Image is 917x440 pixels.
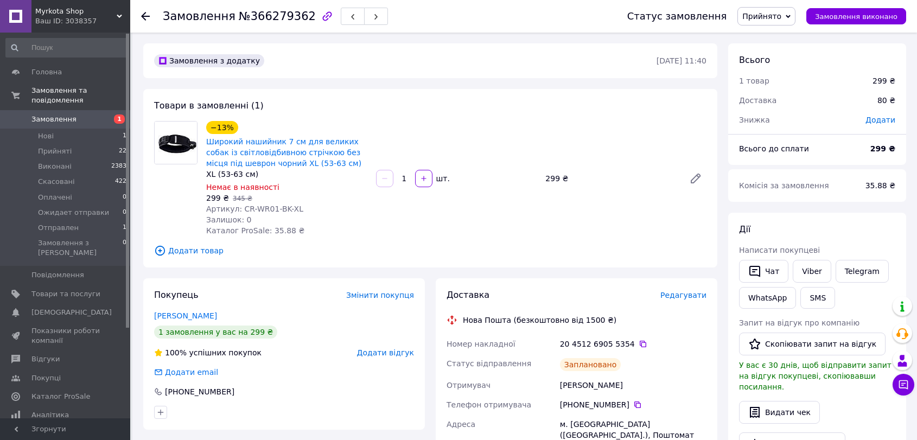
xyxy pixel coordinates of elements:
[206,169,367,180] div: XL (53-63 см)
[154,311,217,320] a: [PERSON_NAME]
[31,67,62,77] span: Головна
[560,358,621,371] div: Заплановано
[38,223,79,233] span: Отправлен
[31,410,69,420] span: Аналітика
[38,131,54,141] span: Нові
[560,339,706,349] div: 20 4512 6905 5354
[164,367,219,378] div: Додати email
[447,381,491,390] span: Отримувач
[31,114,77,124] span: Замовлення
[558,375,709,395] div: [PERSON_NAME]
[206,194,229,202] span: 299 ₴
[739,96,776,105] span: Доставка
[739,333,886,355] button: Скопіювати запит на відгук
[123,223,126,233] span: 1
[239,10,316,23] span: №366279362
[739,181,829,190] span: Комісія за замовлення
[739,144,809,153] span: Всього до сплати
[865,181,895,190] span: 35.88 ₴
[739,401,820,424] button: Видати чек
[447,400,531,409] span: Телефон отримувача
[31,289,100,299] span: Товари та послуги
[793,260,831,283] a: Viber
[31,373,61,383] span: Покупці
[836,260,889,283] a: Telegram
[206,183,279,192] span: Немає в наявності
[627,11,727,22] div: Статус замовлення
[871,88,902,112] div: 80 ₴
[739,318,859,327] span: Запит на відгук про компанію
[31,270,84,280] span: Повідомлення
[541,171,680,186] div: 299 ₴
[154,290,199,300] span: Покупець
[447,359,531,368] span: Статус відправлення
[206,215,252,224] span: Залишок: 0
[447,290,489,300] span: Доставка
[163,10,235,23] span: Замовлення
[123,208,126,218] span: 0
[154,100,264,111] span: Товари в замовленні (1)
[164,386,235,397] div: [PHONE_NUMBER]
[31,326,100,346] span: Показники роботи компанії
[119,146,126,156] span: 22
[447,340,515,348] span: Номер накладної
[31,392,90,401] span: Каталог ProSale
[739,260,788,283] button: Чат
[660,291,706,299] span: Редагувати
[154,54,264,67] div: Замовлення з додатку
[739,116,770,124] span: Знижка
[657,56,706,65] time: [DATE] 11:40
[123,193,126,202] span: 0
[739,76,769,85] span: 1 товар
[206,137,361,168] a: Широкий нашийник 7 см для великих собак із світловідбивною стрічкою без місця під шеврон чорний X...
[38,193,72,202] span: Оплачені
[123,238,126,258] span: 0
[141,11,150,22] div: Повернутися назад
[154,347,262,358] div: успішних покупок
[460,315,619,326] div: Нова Пошта (безкоштовно від 1500 ₴)
[206,226,304,235] span: Каталог ProSale: 35.88 ₴
[206,121,238,134] div: −13%
[31,308,112,317] span: [DEMOGRAPHIC_DATA]
[206,205,303,213] span: Артикул: CR-WR01-BK-XL
[35,7,117,16] span: Myrkota Shop
[739,55,770,65] span: Всього
[739,361,891,391] span: У вас є 30 днів, щоб відправити запит на відгук покупцеві, скопіювавши посилання.
[873,75,895,86] div: 299 ₴
[739,246,820,254] span: Написати покупцеві
[865,116,895,124] span: Додати
[800,287,835,309] button: SMS
[870,144,895,153] b: 299 ₴
[5,38,128,58] input: Пошук
[155,122,197,164] img: Широкий нашийник 7 см для великих собак із світловідбивною стрічкою без місця під шеврон чорний X...
[154,245,706,257] span: Додати товар
[31,86,130,105] span: Замовлення та повідомлення
[153,367,219,378] div: Додати email
[357,348,414,357] span: Додати відгук
[893,374,914,396] button: Чат з покупцем
[346,291,414,299] span: Змінити покупця
[233,195,252,202] span: 345 ₴
[31,354,60,364] span: Відгуки
[742,12,781,21] span: Прийнято
[38,177,75,187] span: Скасовані
[434,173,451,184] div: шт.
[114,114,125,124] span: 1
[111,162,126,171] span: 2383
[685,168,706,189] a: Редагувати
[165,348,187,357] span: 100%
[739,287,796,309] a: WhatsApp
[806,8,906,24] button: Замовлення виконано
[815,12,897,21] span: Замовлення виконано
[123,131,126,141] span: 1
[38,238,123,258] span: Замовлення з [PERSON_NAME]
[447,420,475,429] span: Адреса
[739,224,750,234] span: Дії
[115,177,126,187] span: 422
[560,399,706,410] div: [PHONE_NUMBER]
[38,146,72,156] span: Прийняті
[154,326,277,339] div: 1 замовлення у вас на 299 ₴
[38,162,72,171] span: Виконані
[35,16,130,26] div: Ваш ID: 3038357
[38,208,109,218] span: Ожидает отправки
